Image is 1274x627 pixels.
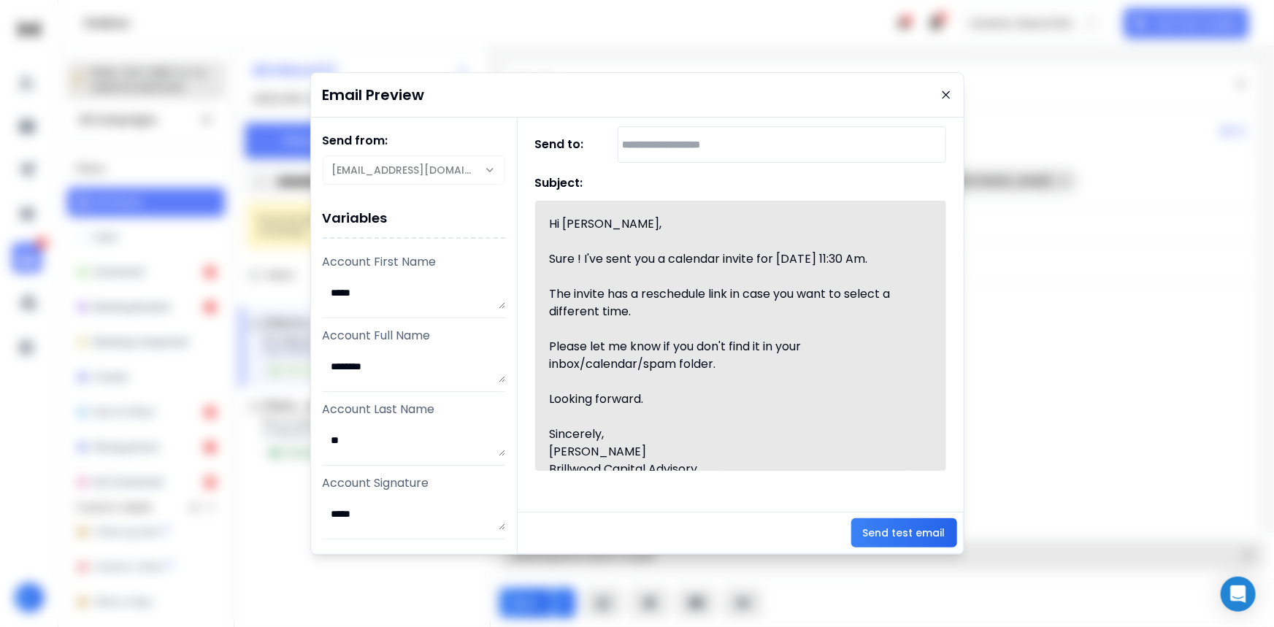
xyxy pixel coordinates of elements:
div: Open Intercom Messenger [1221,577,1256,612]
h1: Send from: [323,132,505,150]
p: Account Full Name [323,327,505,345]
p: Account Signature [323,474,505,492]
div: Hi [PERSON_NAME], [550,215,915,233]
p: Account First Name [323,253,505,271]
div: Brillwood Capital Advisory [550,461,915,478]
div: Sure ! I've sent you a calendar invite for [DATE] 11:30 Am. [550,250,915,268]
h1: Send to: [535,136,594,153]
div: Looking forward. [550,391,915,408]
div: Please let me know if you don't find it in your inbox/calendar/spam folder. [550,338,915,373]
button: Send test email [851,518,957,547]
h1: Variables [323,199,505,239]
div: [PERSON_NAME] [550,443,915,461]
h1: Subject: [535,174,583,192]
div: Sincerely, [550,426,915,443]
div: The invite has a reschedule link in case you want to select a different time. [550,285,915,320]
p: Account Last Name [323,401,505,418]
